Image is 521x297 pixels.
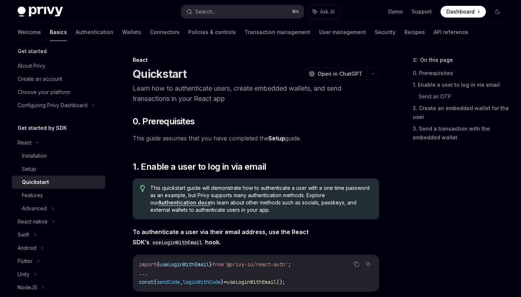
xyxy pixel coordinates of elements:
[224,279,227,285] span: =
[18,257,33,266] div: Flutter
[18,88,70,97] div: Choose your platform
[188,23,236,41] a: Policies & controls
[12,149,105,162] a: Installation
[209,261,212,268] span: }
[22,191,43,200] div: Features
[420,56,453,64] span: On this page
[419,91,509,102] a: Send an OTP
[288,261,291,268] span: ;
[412,8,432,15] a: Support
[12,189,105,202] a: Features
[122,23,141,41] a: Wallets
[133,116,195,127] span: 0. Prerequisites
[159,261,209,268] span: useLoginWithEmail
[139,270,148,277] span: ...
[441,6,486,18] a: Dashboard
[183,279,221,285] span: loginWithCode
[150,184,372,214] span: This quickstart guide will demonstrate how to authenticate a user with a one time password as an ...
[156,279,180,285] span: sendCode
[50,23,67,41] a: Basics
[221,279,224,285] span: }
[492,6,503,18] button: Toggle dark mode
[12,72,105,86] a: Create an account
[158,199,211,206] a: Authentication docs
[18,75,62,83] div: Create an account
[12,59,105,72] a: About Privy
[245,23,310,41] a: Transaction management
[227,279,276,285] span: useLoginWithEmail
[18,230,29,239] div: Swift
[18,283,37,292] div: NodeJS
[413,123,509,143] a: 3. Send a transaction with the embedded wallet
[434,23,468,41] a: API reference
[268,135,285,142] a: Setup
[180,279,183,285] span: ,
[156,261,159,268] span: {
[150,238,205,247] code: useLoginWithEmail
[363,259,373,269] button: Ask AI
[12,86,105,99] a: Choose your platform
[224,261,288,268] span: '@privy-io/react-auth'
[212,261,224,268] span: from
[320,8,335,15] span: Ask AI
[292,9,299,15] span: ⌘ K
[318,70,362,78] span: Open in ChatGPT
[18,244,37,252] div: Android
[133,83,379,104] p: Learn how to authenticate users, create embedded wallets, and send transactions in your React app
[319,23,366,41] a: User management
[18,138,31,147] div: React
[181,5,303,18] button: Search...⌘K
[150,23,180,41] a: Connectors
[22,204,47,213] div: Advanced
[22,151,47,160] div: Installation
[133,67,187,80] h1: Quickstart
[139,279,154,285] span: const
[18,7,63,17] img: dark logo
[388,8,403,15] a: Demo
[18,217,48,226] div: React native
[18,61,45,70] div: About Privy
[140,185,145,192] svg: Tip
[413,67,509,79] a: 0. Prerequisites
[195,7,216,16] div: Search...
[446,8,475,15] span: Dashboard
[139,261,156,268] span: import
[404,23,425,41] a: Recipes
[12,176,105,189] a: Quickstart
[133,228,309,246] strong: To authenticate a user via their email address, use the React SDK’s hook.
[413,79,509,91] a: 1. Enable a user to log in via email
[18,101,87,110] div: Configuring Privy Dashboard
[22,178,49,187] div: Quickstart
[133,133,379,143] span: This guide assumes that you have completed the guide.
[352,259,361,269] button: Copy the contents from the code block
[133,161,266,173] span: 1. Enable a user to log in via email
[304,68,367,80] button: Open in ChatGPT
[307,5,340,18] button: Ask AI
[18,124,67,132] h5: Get started by SDK
[12,162,105,176] a: Setup
[413,102,509,123] a: 2. Create an embedded wallet for the user
[18,23,41,41] a: Welcome
[18,270,30,279] div: Unity
[154,279,156,285] span: {
[76,23,113,41] a: Authentication
[375,23,396,41] a: Security
[133,56,379,64] div: React
[22,165,36,173] div: Setup
[276,279,285,285] span: ();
